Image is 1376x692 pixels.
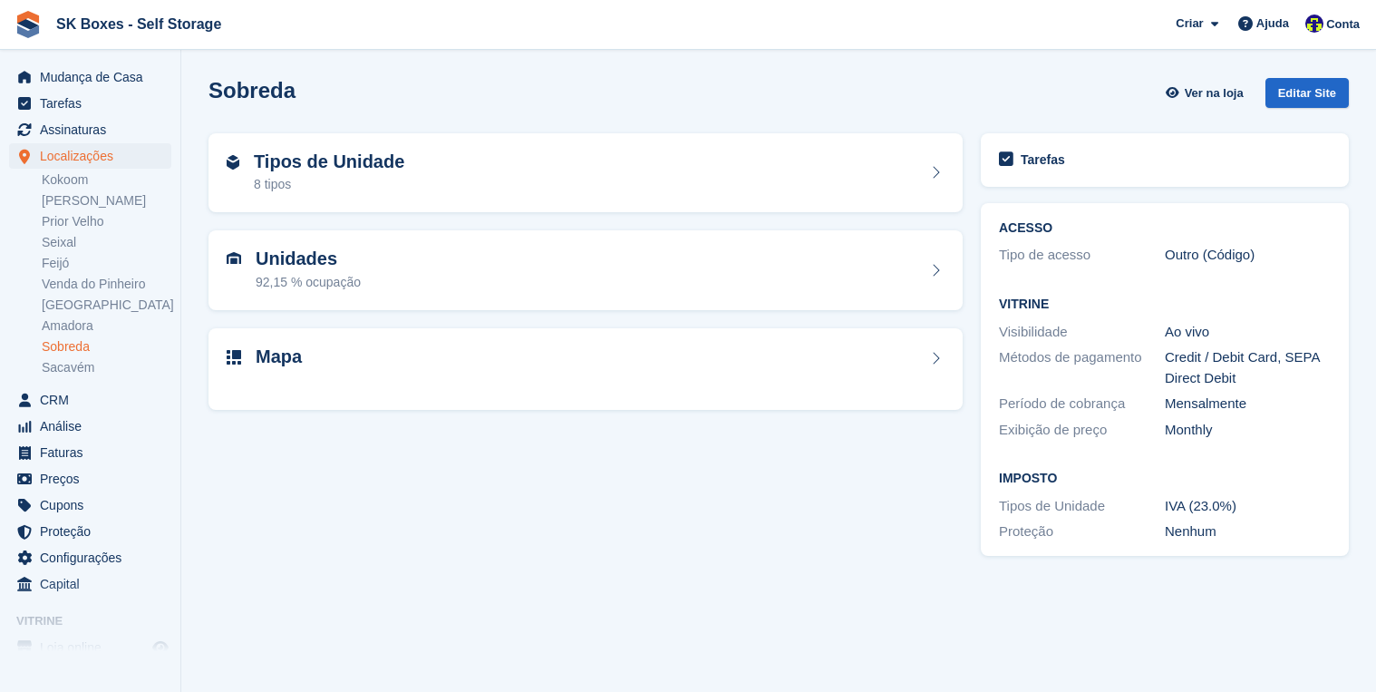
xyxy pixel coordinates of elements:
[9,519,171,544] a: menu
[1165,394,1331,414] div: Mensalmente
[42,359,171,376] a: Sacavém
[42,234,171,251] a: Seixal
[9,635,171,660] a: menu
[999,420,1165,441] div: Exibição de preço
[40,635,149,660] span: Loja online
[9,545,171,570] a: menu
[42,213,171,230] a: Prior Velho
[42,276,171,293] a: Venda do Pinheiro
[9,414,171,439] a: menu
[40,492,149,518] span: Cupons
[1165,347,1331,388] div: Credit / Debit Card, SEPA Direct Debit
[40,64,149,90] span: Mudança de Casa
[40,519,149,544] span: Proteção
[999,221,1331,236] h2: ACESSO
[256,249,361,269] h2: Unidades
[1165,245,1331,266] div: Outro (Código)
[42,192,171,210] a: [PERSON_NAME]
[1265,78,1349,108] div: Editar Site
[40,571,149,597] span: Capital
[227,155,239,170] img: unit-type-icn-2b2737a686de81e16bb02015468b77c625bbabd49415b5ef34ead5e3b44a266d.svg
[227,350,241,365] img: map-icn-33ee37083ee616e46c38cad1a60f524a97daa1e2b2c8c0bc3eb3415660979fc1.svg
[9,571,171,597] a: menu
[254,151,404,172] h2: Tipos de Unidade
[999,347,1165,388] div: Métodos de pagamento
[40,466,149,492] span: Preços
[9,91,171,116] a: menu
[999,297,1331,312] h2: Vitrine
[1163,78,1250,108] a: Ver na loja
[1021,151,1065,168] h2: Tarefas
[9,492,171,518] a: menu
[999,472,1331,486] h2: Imposto
[40,414,149,439] span: Análise
[999,245,1165,266] div: Tipo de acesso
[9,143,171,169] a: menu
[256,273,361,292] div: 92,15 % ocupação
[1265,78,1349,115] a: Editar Site
[1165,420,1331,441] div: Monthly
[42,171,171,189] a: Kokoom
[208,328,963,411] a: Mapa
[42,338,171,356] a: Sobreda
[9,117,171,142] a: menu
[9,440,171,465] a: menu
[9,387,171,413] a: menu
[40,143,149,169] span: Localizações
[208,230,963,310] a: Unidades 92,15 % ocupação
[40,440,149,465] span: Faturas
[999,394,1165,414] div: Período de cobrança
[42,297,171,314] a: [GEOGRAPHIC_DATA]
[16,612,180,630] span: Vitrine
[999,322,1165,343] div: Visibilidade
[1165,322,1331,343] div: Ao vivo
[9,64,171,90] a: menu
[42,317,171,335] a: Amadora
[40,545,149,570] span: Configurações
[999,496,1165,517] div: Tipos de Unidade
[1305,15,1323,33] img: Rita Ferreira
[1176,15,1203,33] span: Criar
[227,252,241,265] img: unit-icn-7be61d7bf1b0ce9d3e12c5938cc71ed9869f7b940bace4675aadf7bd6d80202e.svg
[40,91,149,116] span: Tarefas
[208,78,296,102] h2: Sobreda
[1326,15,1360,34] span: Conta
[40,117,149,142] span: Assinaturas
[256,346,302,367] h2: Mapa
[42,255,171,272] a: Feijó
[150,637,171,658] a: Loja de pré-visualização
[40,387,149,413] span: CRM
[49,9,228,39] a: SK Boxes - Self Storage
[1165,521,1331,542] div: Nenhum
[1185,84,1244,102] span: Ver na loja
[999,521,1165,542] div: Proteção
[9,466,171,492] a: menu
[254,175,404,194] div: 8 tipos
[1256,15,1289,33] span: Ajuda
[208,133,963,213] a: Tipos de Unidade 8 tipos
[15,11,42,38] img: stora-icon-8386f47178a22dfd0bd8f6a31ec36ba5ce8667c1dd55bd0f319d3a0aa187defe.svg
[1165,496,1331,517] div: IVA (23.0%)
